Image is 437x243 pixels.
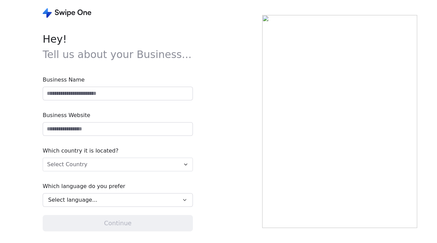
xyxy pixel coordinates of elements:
span: Tell us about your Business... [43,48,192,60]
span: Hey ! [43,31,193,62]
span: Business Website [43,111,193,119]
span: Which country it is located? [43,147,193,155]
button: Continue [43,215,193,231]
span: Which language do you prefer [43,182,193,190]
span: Business Name [43,76,193,84]
span: Select language... [48,196,97,204]
span: Select Country [47,160,87,169]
